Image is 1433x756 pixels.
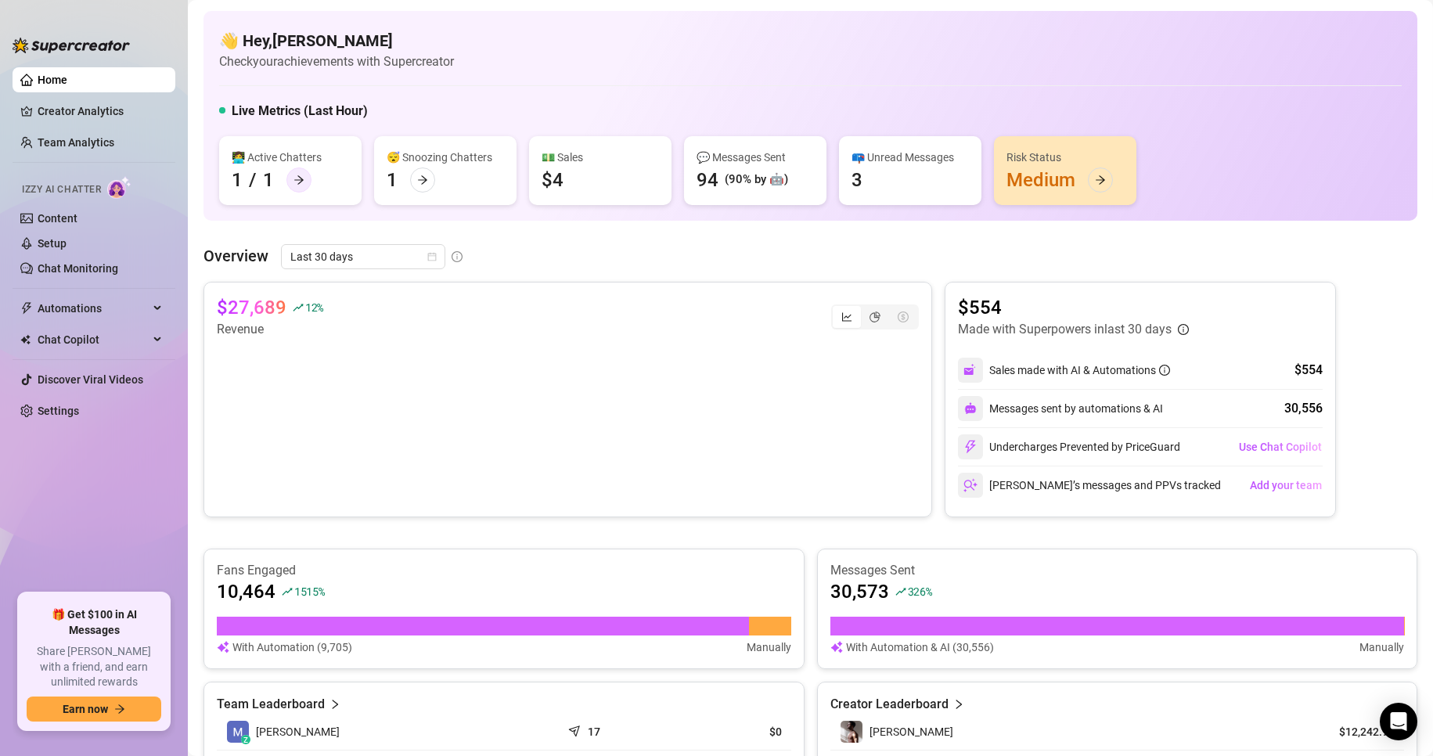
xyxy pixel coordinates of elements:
article: $554 [958,295,1189,320]
img: Mario Rossi [227,721,249,743]
article: Revenue [217,320,323,339]
img: svg%3e [830,639,843,656]
div: segmented control [831,304,919,329]
span: Chat Copilot [38,327,149,352]
div: [PERSON_NAME]’s messages and PPVs tracked [958,473,1221,498]
article: Check your achievements with Supercreator [219,52,454,71]
h4: 👋 Hey, [PERSON_NAME] [219,30,454,52]
button: Use Chat Copilot [1238,434,1323,459]
span: arrow-right [417,175,428,185]
span: rise [282,586,293,597]
div: 😴 Snoozing Chatters [387,149,504,166]
img: svg%3e [963,478,978,492]
div: 👩‍💻 Active Chatters [232,149,349,166]
span: info-circle [1178,324,1189,335]
article: 17 [588,724,600,740]
img: AI Chatter [107,176,131,199]
a: Discover Viral Videos [38,373,143,386]
span: arrow-right [114,704,125,715]
span: right [953,695,964,714]
span: Use Chat Copilot [1239,441,1322,453]
span: dollar-circle [898,311,909,322]
article: With Automation & AI (30,556) [846,639,994,656]
img: svg%3e [217,639,229,656]
article: Overview [203,244,268,268]
img: svg%3e [963,363,978,377]
div: Risk Status [1006,149,1124,166]
span: Automations [38,296,149,321]
article: $27,689 [217,295,286,320]
span: arrow-right [293,175,304,185]
article: Team Leaderboard [217,695,325,714]
span: rise [895,586,906,597]
span: Add your team [1250,479,1322,491]
div: 💬 Messages Sent [697,149,814,166]
a: Chat Monitoring [38,262,118,275]
button: Earn nowarrow-right [27,697,161,722]
article: With Automation (9,705) [232,639,352,656]
span: line-chart [841,311,852,322]
img: Chat Copilot [20,334,31,345]
span: right [329,695,340,714]
h5: Live Metrics (Last Hour) [232,102,368,121]
div: z [241,735,250,744]
a: Creator Analytics [38,99,163,124]
button: Add your team [1249,473,1323,498]
a: Home [38,74,67,86]
article: 10,464 [217,579,275,604]
article: Messages Sent [830,562,1405,579]
span: [PERSON_NAME] [870,725,953,738]
div: $554 [1294,361,1323,380]
div: 1 [232,167,243,193]
span: rise [293,302,304,313]
article: Made with Superpowers in last 30 days [958,320,1172,339]
span: 12 % [305,300,323,315]
article: $0 [686,724,782,740]
span: Last 30 days [290,245,436,268]
span: arrow-right [1095,175,1106,185]
div: Messages sent by automations & AI [958,396,1163,421]
article: Manually [747,639,791,656]
span: 🎁 Get $100 in AI Messages [27,607,161,638]
div: 94 [697,167,718,193]
article: Manually [1359,639,1404,656]
div: $4 [542,167,563,193]
span: thunderbolt [20,302,33,315]
span: Earn now [63,703,108,715]
div: (90% by 🤖) [725,171,788,189]
article: 30,573 [830,579,889,604]
a: Setup [38,237,67,250]
span: info-circle [1159,365,1170,376]
div: 📪 Unread Messages [852,149,969,166]
article: Fans Engaged [217,562,791,579]
div: Open Intercom Messenger [1380,703,1417,740]
a: Team Analytics [38,136,114,149]
span: 326 % [908,584,932,599]
img: Johnnyrichs [841,721,862,743]
span: send [568,722,584,737]
img: logo-BBDzfeDw.svg [13,38,130,53]
div: 30,556 [1284,399,1323,418]
span: Share [PERSON_NAME] with a friend, and earn unlimited rewards [27,644,161,690]
div: 💵 Sales [542,149,659,166]
a: Content [38,212,77,225]
img: svg%3e [963,440,978,454]
article: $12,242.97 [1323,724,1395,740]
span: 1515 % [294,584,325,599]
span: [PERSON_NAME] [256,723,340,740]
article: Creator Leaderboard [830,695,949,714]
div: 3 [852,167,862,193]
span: pie-chart [870,311,880,322]
span: calendar [427,252,437,261]
div: Undercharges Prevented by PriceGuard [958,434,1180,459]
img: svg%3e [964,402,977,415]
div: 1 [387,167,398,193]
a: Settings [38,405,79,417]
div: Sales made with AI & Automations [989,362,1170,379]
span: Izzy AI Chatter [22,182,101,197]
span: info-circle [452,251,463,262]
div: 1 [263,167,274,193]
